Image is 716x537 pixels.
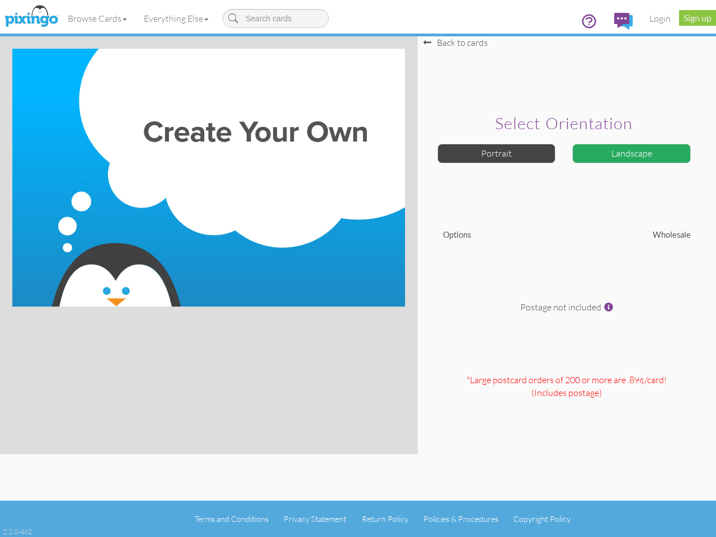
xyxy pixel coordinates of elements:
[223,9,329,28] input: Search cards
[440,115,688,133] h2: Select orientation
[641,4,679,32] a: Login
[715,536,716,537] iframe: Chat
[572,144,691,163] div: Landscape
[423,514,498,524] a: Policies & Procedures
[567,229,699,241] div: Wholesale
[195,514,268,524] a: Terms and Conditions
[59,4,135,32] a: Browse Cards
[679,10,716,26] a: Sign up
[284,514,346,524] a: Privacy Statement
[3,526,32,536] div: 2.2.0-462
[426,301,708,368] div: Postage not included
[435,229,567,241] div: Options
[614,13,633,30] img: comments.svg
[514,514,571,524] a: Copyright Policy
[2,3,61,31] img: pixingo logo
[426,374,708,454] div: *Large postcard orders of 200 or more are .89¢/card! (Includes postage )
[12,49,405,307] img: create-your-own-landscape.jpg
[362,514,408,524] a: Return Policy
[135,4,217,32] a: Everything Else
[437,144,556,163] div: Portrait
